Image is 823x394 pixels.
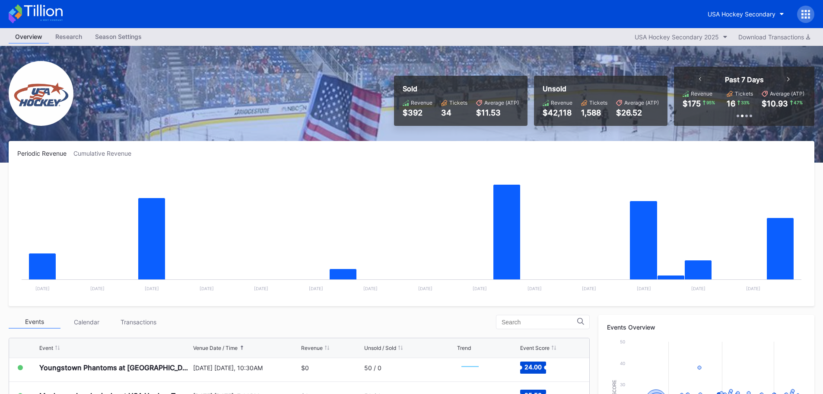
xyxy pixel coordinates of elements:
[582,286,596,291] text: [DATE]
[403,108,432,117] div: $392
[9,61,73,126] img: USA_Hockey_Secondary.png
[616,108,659,117] div: $26.52
[746,286,760,291] text: [DATE]
[17,168,806,298] svg: Chart title
[520,345,550,351] div: Event Score
[441,108,467,117] div: 34
[89,30,148,43] div: Season Settings
[705,99,716,106] div: 95 %
[691,286,705,291] text: [DATE]
[49,30,89,44] a: Research
[543,84,659,93] div: Unsold
[701,6,791,22] button: USA Hockey Secondary
[738,33,810,41] div: Download Transactions
[725,75,764,84] div: Past 7 Days
[193,345,238,351] div: Venue Date / Time
[17,150,73,157] div: Periodic Revenue
[543,108,572,117] div: $42,118
[630,31,732,43] button: USA Hockey Secondary 2025
[589,99,607,106] div: Tickets
[9,30,49,44] a: Overview
[793,99,804,106] div: 47 %
[484,99,519,106] div: Average (ATP)
[502,319,577,326] input: Search
[607,324,806,331] div: Events Overview
[364,345,396,351] div: Unsold / Sold
[620,382,625,387] text: 30
[200,286,214,291] text: [DATE]
[734,31,814,43] button: Download Transactions
[39,363,191,372] div: Youngstown Phantoms at [GEOGRAPHIC_DATA] Hockey NTDP U-18
[364,364,381,372] div: 50 / 0
[457,357,483,378] svg: Chart title
[476,108,519,117] div: $11.53
[635,33,719,41] div: USA Hockey Secondary 2025
[309,286,323,291] text: [DATE]
[708,10,775,18] div: USA Hockey Secondary
[524,363,542,371] text: 24.00
[49,30,89,43] div: Research
[193,364,299,372] div: [DATE] [DATE], 10:30AM
[620,361,625,366] text: 40
[457,345,471,351] div: Trend
[624,99,659,106] div: Average (ATP)
[301,364,309,372] div: $0
[637,286,651,291] text: [DATE]
[39,345,53,351] div: Event
[363,286,378,291] text: [DATE]
[112,315,164,329] div: Transactions
[551,99,572,106] div: Revenue
[90,286,105,291] text: [DATE]
[581,108,607,117] div: 1,588
[35,286,50,291] text: [DATE]
[527,286,542,291] text: [DATE]
[449,99,467,106] div: Tickets
[691,90,712,97] div: Revenue
[9,315,60,329] div: Events
[403,84,519,93] div: Sold
[411,99,432,106] div: Revenue
[254,286,268,291] text: [DATE]
[301,345,323,351] div: Revenue
[770,90,804,97] div: Average (ATP)
[683,99,701,108] div: $175
[735,90,753,97] div: Tickets
[145,286,159,291] text: [DATE]
[740,99,750,106] div: 33 %
[727,99,735,108] div: 16
[89,30,148,44] a: Season Settings
[418,286,432,291] text: [DATE]
[60,315,112,329] div: Calendar
[762,99,788,108] div: $10.93
[620,339,625,344] text: 50
[73,150,138,157] div: Cumulative Revenue
[473,286,487,291] text: [DATE]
